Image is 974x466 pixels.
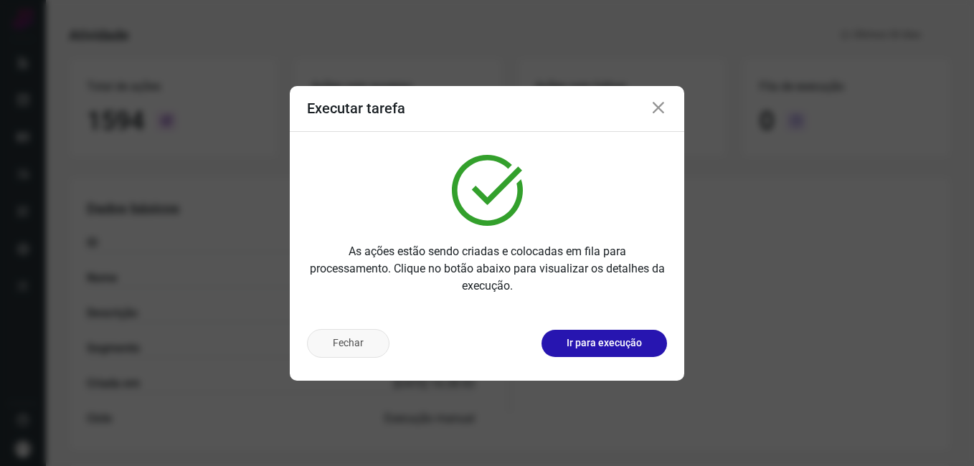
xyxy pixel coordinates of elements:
[567,336,642,351] p: Ir para execução
[307,243,667,295] p: As ações estão sendo criadas e colocadas em fila para processamento. Clique no botão abaixo para ...
[452,155,523,226] img: verified.svg
[542,330,667,357] button: Ir para execução
[307,329,389,358] button: Fechar
[307,100,405,117] h3: Executar tarefa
